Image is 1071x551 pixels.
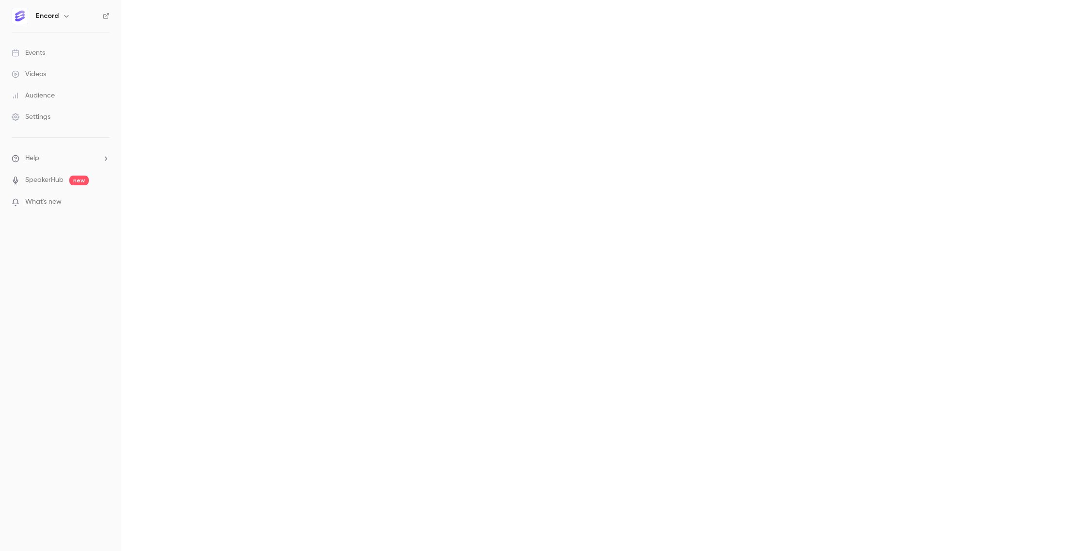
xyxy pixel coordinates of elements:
span: new [69,176,89,185]
a: SpeakerHub [25,175,64,185]
img: Encord [12,8,28,24]
div: Audience [12,91,55,100]
span: Help [25,153,39,163]
div: Videos [12,69,46,79]
div: Events [12,48,45,58]
div: Settings [12,112,50,122]
h6: Encord [36,11,59,21]
li: help-dropdown-opener [12,153,110,163]
span: What's new [25,197,62,207]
